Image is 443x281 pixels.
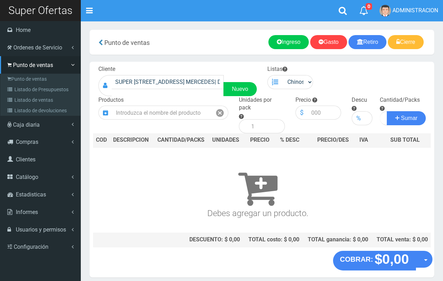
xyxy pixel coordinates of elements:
a: Cierre [388,35,424,49]
span: ADMINISTRACION [392,7,438,14]
a: Retiro [348,35,387,49]
label: Cantidad/Packs [380,96,420,104]
span: SUB TOTAL [390,136,420,144]
label: Unidades por pack [239,96,285,112]
span: Informes [16,209,38,215]
span: Compras [16,139,38,145]
img: User Image [379,5,391,16]
span: CRIPCION [123,136,149,143]
a: Gasto [310,35,347,49]
span: Caja diaria [13,121,40,128]
div: % [352,111,365,125]
th: DES [110,133,153,147]
span: 0 [366,3,372,10]
span: Clientes [16,156,35,163]
span: Ordenes de Servicio [13,44,62,51]
input: 1 [248,119,285,133]
th: COD [93,133,110,147]
span: IVA [359,136,368,143]
input: 000 [365,111,372,125]
th: UNIDADES [209,133,243,147]
input: Consumidor Final [112,75,224,89]
label: Productos [98,96,124,104]
a: Listado de ventas [2,95,80,105]
th: CANTIDAD/PACKS [154,133,209,147]
label: Listas [267,65,287,73]
button: Sumar [387,111,426,125]
div: TOTAL venta: $ 0,00 [374,236,428,244]
span: Punto de ventas [13,62,53,68]
input: Cantidad [380,111,387,125]
a: Listado de devoluciones [2,105,80,116]
span: Usuarios y permisos [16,226,66,233]
span: % DESC [280,136,299,143]
span: Super Ofertas [8,4,72,16]
label: Precio [295,96,311,104]
button: COBRAR: $0,00 [333,251,416,270]
span: Punto de ventas [104,39,150,46]
input: 000 [308,106,341,120]
label: Cliente [98,65,115,73]
span: Catálogo [16,174,38,180]
div: $ [295,106,308,120]
label: Descu [352,96,367,104]
span: PRECIO [250,136,269,144]
span: Sumar [401,115,417,121]
span: Home [16,27,31,33]
input: Introduzca el nombre del producto [112,106,212,120]
div: DESCUENTO: $ 0,00 [156,236,240,244]
strong: COBRAR: [340,255,373,263]
span: PRECIO/DES [317,136,349,143]
a: Punto de ventas [2,74,80,84]
div: TOTAL ganancia: $ 0,00 [305,236,369,244]
span: Estadisticas [16,191,46,198]
div: TOTAL costo: $ 0,00 [246,236,299,244]
h3: Debes agregar un producto. [96,158,420,218]
span: Configuración [14,243,48,250]
a: Nuevo [223,82,256,96]
strong: $0,00 [374,252,409,267]
a: Ingreso [268,35,309,49]
a: Listado de Presupuestos [2,84,80,95]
